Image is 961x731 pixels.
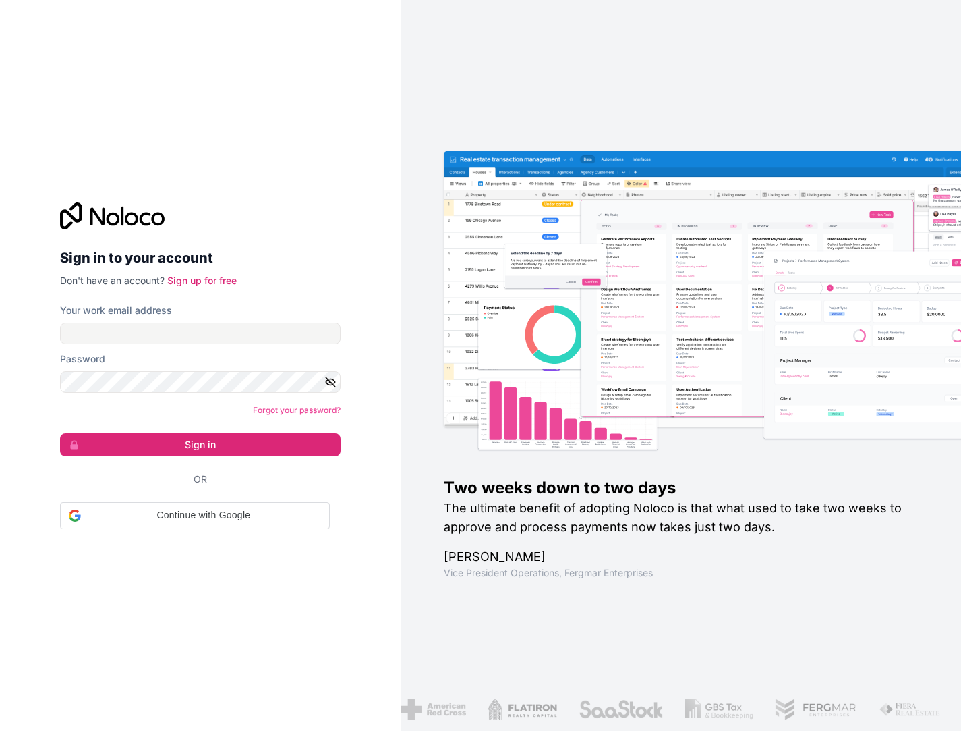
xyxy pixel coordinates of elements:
img: /assets/flatiron-C8eUkumj.png [464,699,534,720]
img: /assets/fergmar-CudnrXN5.png [751,699,834,720]
label: Password [60,352,105,366]
h2: The ultimate benefit of adopting Noloco is that what used to take two weeks to approve and proces... [444,499,918,537]
img: /assets/gbstax-C-GtDUiK.png [662,699,730,720]
a: Sign up for free [167,275,237,286]
div: Continue with Google [60,502,330,529]
span: Don't have an account? [60,275,165,286]
button: Sign in [60,433,341,456]
span: Or [194,472,207,486]
h1: [PERSON_NAME] [444,547,918,566]
img: /assets/saastock-C6Zbiodz.png [555,699,640,720]
h1: Vice President Operations , Fergmar Enterprises [444,566,918,580]
img: /assets/fiera-fwj2N5v4.png [855,699,919,720]
input: Email address [60,323,341,344]
input: Password [60,371,341,393]
h2: Sign in to your account [60,246,341,270]
a: Forgot your password? [253,405,341,415]
img: /assets/american-red-cross-BAupjrZR.png [376,699,442,720]
label: Your work email address [60,304,172,317]
h1: Two weeks down to two days [444,477,918,499]
span: Continue with Google [86,508,321,522]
